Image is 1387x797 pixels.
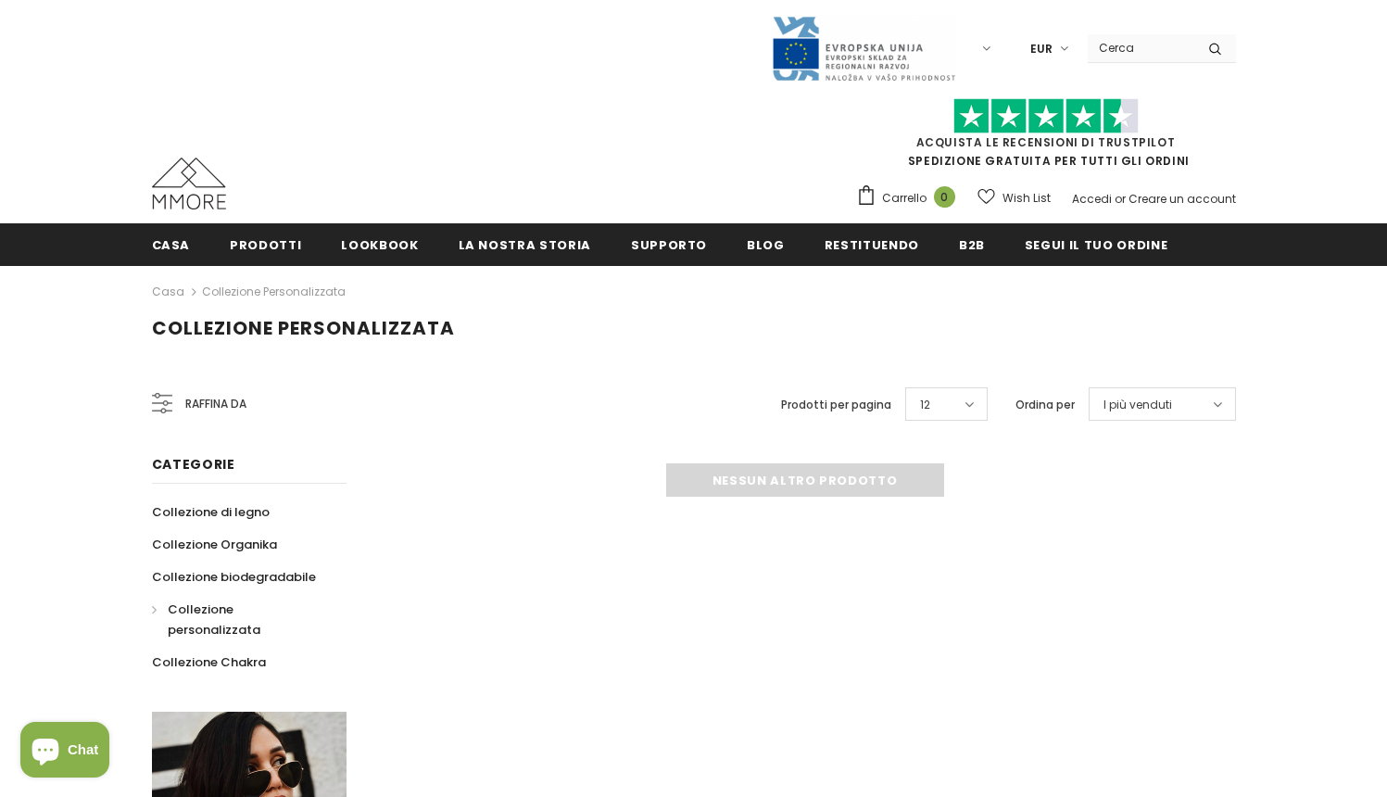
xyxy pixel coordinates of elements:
[230,236,301,254] span: Prodotti
[882,189,927,208] span: Carrello
[631,236,707,254] span: supporto
[959,223,985,265] a: B2B
[341,236,418,254] span: Lookbook
[1030,40,1053,58] span: EUR
[1025,236,1167,254] span: Segui il tuo ordine
[781,396,891,414] label: Prodotti per pagina
[459,236,591,254] span: La nostra storia
[1002,189,1051,208] span: Wish List
[152,496,270,528] a: Collezione di legno
[825,223,919,265] a: Restituendo
[152,315,455,341] span: Collezione personalizzata
[202,284,346,299] a: Collezione personalizzata
[1129,191,1236,207] a: Creare un account
[152,568,316,586] span: Collezione biodegradabile
[168,601,260,639] span: Collezione personalizzata
[771,15,956,82] img: Javni Razpis
[747,236,785,254] span: Blog
[152,653,266,671] span: Collezione Chakra
[152,158,226,209] img: Casi MMORE
[916,134,1176,150] a: Acquista le recensioni di TrustPilot
[185,394,246,414] span: Raffina da
[631,223,707,265] a: supporto
[152,503,270,521] span: Collezione di legno
[152,561,316,593] a: Collezione biodegradabile
[15,722,115,782] inbox-online-store-chat: Shopify online store chat
[152,455,235,474] span: Categorie
[1115,191,1126,207] span: or
[920,396,930,414] span: 12
[977,182,1051,214] a: Wish List
[856,184,965,212] a: Carrello 0
[771,40,956,56] a: Javni Razpis
[230,223,301,265] a: Prodotti
[152,593,326,646] a: Collezione personalizzata
[953,98,1139,134] img: Fidati di Pilot Stars
[341,223,418,265] a: Lookbook
[1015,396,1075,414] label: Ordina per
[1088,34,1194,61] input: Search Site
[747,223,785,265] a: Blog
[152,646,266,678] a: Collezione Chakra
[152,236,191,254] span: Casa
[459,223,591,265] a: La nostra storia
[152,536,277,553] span: Collezione Organika
[1103,396,1172,414] span: I più venduti
[152,528,277,561] a: Collezione Organika
[152,281,184,303] a: Casa
[825,236,919,254] span: Restituendo
[959,236,985,254] span: B2B
[1072,191,1112,207] a: Accedi
[152,223,191,265] a: Casa
[856,107,1236,169] span: SPEDIZIONE GRATUITA PER TUTTI GLI ORDINI
[934,186,955,208] span: 0
[1025,223,1167,265] a: Segui il tuo ordine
